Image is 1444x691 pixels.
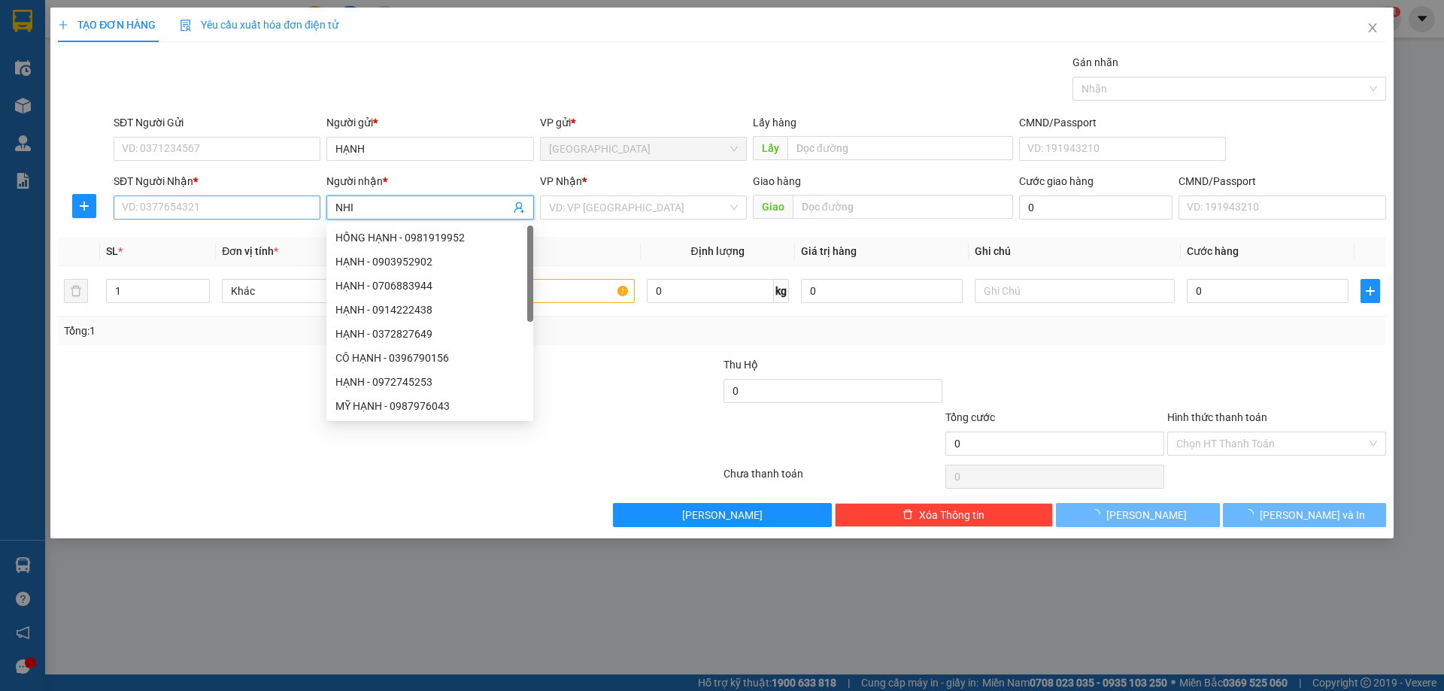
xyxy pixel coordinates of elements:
span: plus [58,20,68,30]
span: Tổng cước [945,411,995,423]
div: Người nhận [326,173,533,189]
img: icon [180,20,192,32]
div: HẠNH - 0372827649 [335,326,524,342]
div: HỒNG HẠNH - 0981919952 [335,229,524,246]
div: HẠNH - 0372827649 [326,322,533,346]
div: HẠNH - 0706883944 [326,274,533,298]
div: CMND/Passport [1179,173,1385,189]
input: Ghi Chú [975,279,1175,303]
div: CÔ HẠNH - 0396790156 [335,350,524,366]
div: CÔ HẠNH - 0396790156 [326,346,533,370]
span: [PERSON_NAME] và In [1260,507,1365,523]
button: [PERSON_NAME] [613,503,832,527]
div: MỸ HẠNH - 0987976043 [335,398,524,414]
div: Chưa thanh toán [722,465,944,492]
button: plus [1361,279,1380,303]
span: user-add [513,202,525,214]
span: Cước hàng [1187,245,1239,257]
div: HẠNH - 0706883944 [335,277,524,294]
div: Tổng: 1 [64,323,557,339]
div: Người gửi [326,114,533,131]
span: Đơn vị tính [222,245,278,257]
span: VP Nhận [540,175,582,187]
span: Giao [753,195,793,219]
input: VD: Bàn, Ghế [434,279,634,303]
input: Cước giao hàng [1019,195,1172,220]
div: CMND/Passport [1019,114,1226,131]
span: Lấy hàng [753,117,796,129]
input: 0 [801,279,963,303]
div: MỸ HẠNH - 0987976043 [326,394,533,418]
button: [PERSON_NAME] và In [1223,503,1386,527]
label: Cước giao hàng [1019,175,1094,187]
span: Xóa Thông tin [919,507,984,523]
label: Hình thức thanh toán [1167,411,1267,423]
div: HẠNH - 0903952902 [326,250,533,274]
span: Giao hàng [753,175,801,187]
span: Khác [231,280,413,302]
div: HẠNH - 0972745253 [326,370,533,394]
div: SĐT Người Gửi [114,114,320,131]
span: loading [1243,509,1260,520]
button: plus [72,194,96,218]
button: delete [64,279,88,303]
button: [PERSON_NAME] [1056,503,1219,527]
div: HẠNH - 0914222438 [335,302,524,318]
div: HẠNH - 0972745253 [335,374,524,390]
button: Close [1351,8,1394,50]
span: delete [902,509,913,521]
div: VP gửi [540,114,747,131]
span: loading [1090,509,1106,520]
div: HẠNH - 0903952902 [335,253,524,270]
span: [PERSON_NAME] [1106,507,1187,523]
span: plus [1361,285,1379,297]
span: close [1367,22,1379,34]
button: deleteXóa Thông tin [835,503,1054,527]
label: Gán nhãn [1072,56,1118,68]
div: SĐT Người Nhận [114,173,320,189]
span: Tân Châu [549,138,738,160]
span: [PERSON_NAME] [682,507,763,523]
span: Yêu cầu xuất hóa đơn điện tử [180,19,338,31]
span: Thu Hộ [724,359,758,371]
span: TẠO ĐƠN HÀNG [58,19,156,31]
span: Lấy [753,136,787,160]
span: kg [774,279,789,303]
div: HẠNH - 0914222438 [326,298,533,322]
th: Ghi chú [969,237,1181,266]
input: Dọc đường [787,136,1013,160]
div: HỒNG HẠNH - 0981919952 [326,226,533,250]
span: SL [106,245,118,257]
span: Định lượng [691,245,745,257]
input: Dọc đường [793,195,1013,219]
span: plus [73,200,96,212]
span: Giá trị hàng [801,245,857,257]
